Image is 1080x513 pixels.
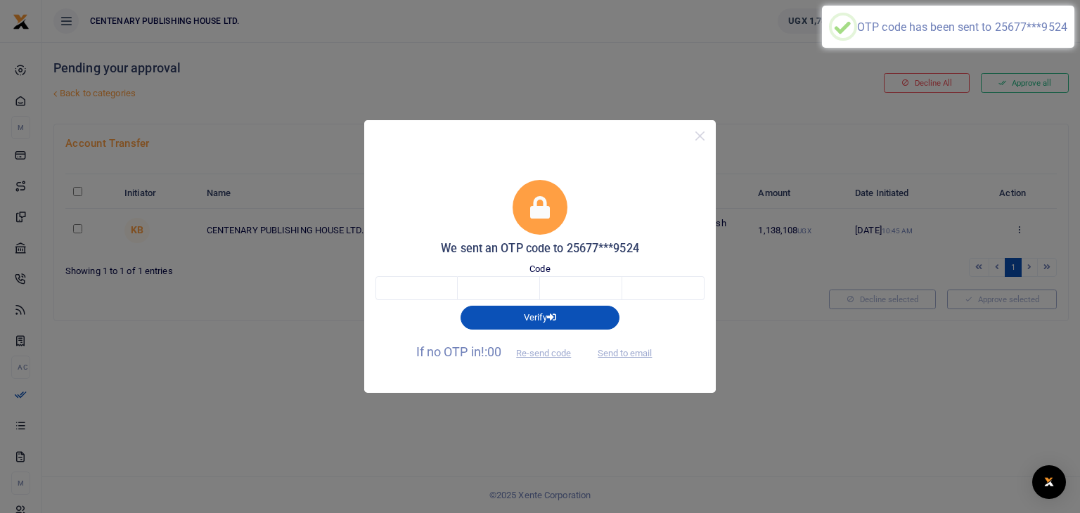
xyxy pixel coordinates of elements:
button: Verify [461,306,619,330]
span: !:00 [481,344,501,359]
label: Code [529,262,550,276]
span: If no OTP in [416,344,584,359]
div: OTP code has been sent to 25677***9524 [857,20,1067,34]
button: Close [690,126,710,146]
div: Open Intercom Messenger [1032,465,1066,499]
h5: We sent an OTP code to 25677***9524 [375,242,705,256]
